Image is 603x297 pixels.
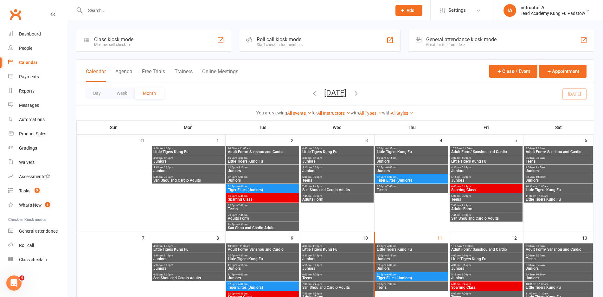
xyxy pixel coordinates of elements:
[302,178,372,182] span: Teens
[228,147,298,150] span: 10:00am
[86,68,106,82] button: Calendar
[449,121,523,134] th: Fri
[386,254,396,257] span: - 5:15pm
[163,273,173,276] span: - 7:30pm
[382,110,391,115] strong: with
[451,188,521,192] span: Sparring Class
[19,74,39,79] div: Payments
[216,232,225,243] div: 8
[228,169,298,173] span: Juniors
[19,117,45,122] div: Automations
[311,195,322,197] span: - 8:30pm
[451,245,521,248] span: 10:00am
[228,276,298,280] span: Juniors
[536,283,548,286] span: - 11:00am
[525,147,592,150] span: 8:00am
[237,223,247,226] span: - 8:30pm
[426,42,497,47] div: Great for the front desk
[535,176,546,178] span: - 10:30am
[216,135,225,145] div: 1
[175,68,193,82] button: Trainers
[451,216,521,220] span: San Shou and Cardio Adults
[376,276,447,280] span: Tiger Elites (Juniors)
[228,214,298,216] span: 7:00pm
[582,232,593,243] div: 13
[228,254,298,257] span: 4:00pm
[536,195,548,197] span: - 11:30am
[153,169,223,173] span: Juniors
[6,275,22,291] iframe: Intercom live chat
[386,157,396,159] span: - 5:15pm
[407,8,414,13] span: Add
[19,103,39,108] div: Messages
[153,166,223,169] span: 5:15pm
[153,267,223,270] span: Juniors
[94,36,133,42] div: Class kiosk mode
[451,159,521,163] span: Little Tigers Kung Fu
[376,245,447,248] span: 4:00pm
[228,204,298,207] span: 6:00pm
[302,147,372,150] span: 4:00pm
[237,176,247,178] span: - 6:00pm
[302,188,372,192] span: San Shou and Cardio Adults
[536,185,548,188] span: - 11:00am
[153,245,223,248] span: 4:00pm
[535,254,545,257] span: - 9:00am
[142,232,151,243] div: 7
[19,275,24,281] span: 4
[228,223,298,226] span: 7:45pm
[460,185,471,188] span: - 6:45pm
[228,267,298,270] span: Juniors
[525,150,592,154] span: Adult Form/ Sanshou and Cardio
[237,204,247,207] span: - 7:00pm
[228,273,298,276] span: 5:15pm
[460,176,471,178] span: - 6:00pm
[311,264,322,267] span: - 6:00pm
[302,283,372,286] span: 7:00pm
[153,178,223,182] span: San Shou and Cardio Adults
[363,232,374,243] div: 10
[35,188,40,193] span: 5
[525,176,592,178] span: 9:45am
[451,185,521,188] span: 6:00pm
[153,254,223,257] span: 4:30pm
[237,254,247,257] span: - 4:30pm
[8,170,67,184] a: Assessments
[535,147,545,150] span: - 9:00am
[237,283,247,286] span: - 6:00pm
[311,166,322,169] span: - 6:00pm
[19,88,35,94] div: Reports
[460,292,471,295] span: - 7:00pm
[535,245,545,248] span: - 9:00am
[291,232,300,243] div: 9
[237,292,247,295] span: - 6:45pm
[376,178,447,182] span: Tiger Elites (Juniors)
[440,135,449,145] div: 4
[302,292,372,295] span: 7:45pm
[525,254,592,257] span: 8:00am
[19,257,47,262] div: Class check-in
[257,42,303,47] div: Staff check-in for members
[19,243,34,248] div: Roll call
[451,283,521,286] span: 6:00pm
[228,195,298,197] span: 6:00pm
[311,292,322,295] span: - 8:30pm
[8,141,67,155] a: Gradings
[8,55,67,70] a: Calendar
[489,65,537,78] button: Class / Event
[109,87,135,99] button: Week
[151,121,226,134] th: Mon
[437,232,449,243] div: 11
[311,185,322,188] span: - 7:45pm
[8,224,67,238] a: General attendance kiosk mode
[256,110,287,115] strong: You are viewing
[237,214,247,216] span: - 7:45pm
[311,283,322,286] span: - 7:45pm
[535,264,545,267] span: - 9:45am
[8,98,67,113] a: Messages
[386,176,396,178] span: - 6:00pm
[237,166,247,169] span: - 5:15pm
[451,267,521,270] span: Juniors
[8,253,67,267] a: Class kiosk mode
[19,174,50,179] div: Assessments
